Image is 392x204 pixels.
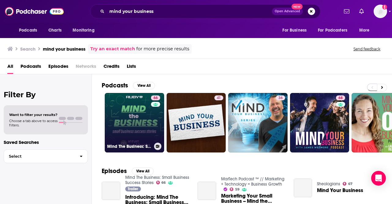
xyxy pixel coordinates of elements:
[352,46,382,52] button: Send feedback
[214,95,223,100] a: 41
[161,181,166,184] span: 66
[68,25,102,36] button: open menu
[198,182,216,200] a: Marketing Your Small Business -- Mind the Business // Quickbooks
[343,182,352,186] a: 67
[21,61,41,74] a: Podcasts
[5,6,64,17] img: Podchaser - Follow, Share and Rate Podcasts
[153,95,158,101] span: 66
[228,93,288,152] a: 36
[102,167,154,175] a: EpisodesView All
[48,26,62,35] span: Charts
[48,61,68,74] a: Episodes
[221,176,285,187] a: MarTech Podcast ™ // Marketing + Technology = Business Growth
[374,5,387,18] span: Logged in as amooers
[151,95,160,100] a: 66
[133,82,155,89] button: View All
[221,193,286,204] a: Marketing Your Small Business -- Mind the Business // Quickbooks
[107,6,272,16] input: Search podcasts, credits, & more...
[318,26,347,35] span: For Podcasters
[105,93,164,152] a: 66Mind The Business: Small Business Success Stories
[167,93,226,152] a: 41
[9,119,58,127] span: Choose a tab above to access filters.
[357,6,366,17] a: Show notifications dropdown
[235,188,239,191] span: 59
[20,46,36,52] h3: Search
[371,171,386,186] div: Open Intercom Messenger
[355,25,377,36] button: open menu
[107,144,152,149] h3: Mind The Business: Small Business Success Stories
[276,95,285,100] a: 36
[217,95,221,101] span: 41
[102,182,120,200] a: Introducing: Mind The Business: Small Business Success Stories
[102,82,128,89] h2: Podcasts
[132,167,154,175] button: View All
[348,183,352,185] span: 67
[374,5,387,18] img: User Profile
[19,26,37,35] span: Podcasts
[341,6,352,17] a: Show notifications dropdown
[104,61,119,74] a: Credits
[317,181,340,187] a: Sheologians
[272,8,303,15] button: Open AdvancedNew
[4,149,88,163] button: Select
[4,139,88,145] p: Saved Searches
[127,61,136,74] a: Lists
[4,154,75,158] span: Select
[4,90,88,99] h2: Filter By
[230,187,239,191] a: 59
[156,181,166,184] a: 66
[128,187,138,191] span: Trailer
[282,26,307,35] span: For Business
[382,5,387,10] svg: Add a profile image
[44,25,65,36] a: Charts
[359,26,370,35] span: More
[102,82,155,89] a: PodcastsView All
[336,95,345,100] a: 68
[76,61,96,74] span: Networks
[43,46,85,52] h3: mind your business
[292,4,303,10] span: New
[136,45,189,52] span: for more precise results
[374,5,387,18] button: Show profile menu
[15,25,45,36] button: open menu
[102,167,127,175] h2: Episodes
[338,95,343,101] span: 68
[125,175,189,185] a: Mind The Business: Small Business Success Stories
[90,45,135,52] a: Try an exact match
[314,25,356,36] button: open menu
[290,93,349,152] a: 68
[7,61,13,74] a: All
[294,179,312,197] a: Mind Your Business
[9,113,58,117] span: Want to filter your results?
[275,10,300,13] span: Open Advanced
[90,4,320,18] div: Search podcasts, credits, & more...
[73,26,94,35] span: Monitoring
[317,188,363,193] a: Mind Your Business
[278,25,314,36] button: open menu
[278,95,283,101] span: 36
